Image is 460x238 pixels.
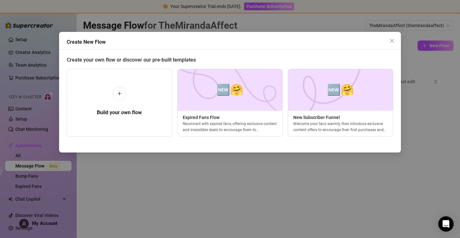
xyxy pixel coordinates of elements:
[117,91,122,96] span: plus
[97,109,142,116] h5: Build your own flow
[389,38,395,43] span: close
[67,38,401,46] div: Create New Flow
[327,81,354,98] span: 🆕🤗
[178,121,282,132] div: Reconnect with expired fans, offering exclusive content and irresistible deals to encourage them ...
[67,57,196,63] span: Create your own flow or discover our pre-built templates
[438,216,454,232] div: Open Intercom Messenger
[178,114,282,121] span: Expired Fans Flow
[217,81,243,98] span: 🆕🤗
[288,121,393,132] div: Welcome your fans warmly, then introduce exclusive content offers to encourage their first purcha...
[387,36,397,46] button: Close
[387,38,397,43] span: Close
[288,114,393,121] span: New Subscriber Funnel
